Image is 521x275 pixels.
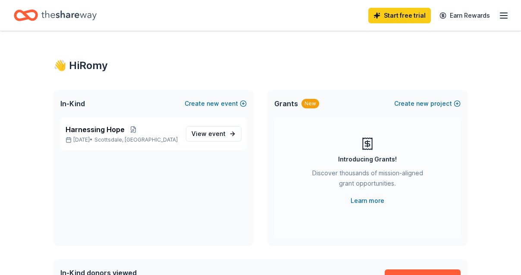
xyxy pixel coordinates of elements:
[309,168,426,192] div: Discover thousands of mission-aligned grant opportunities.
[186,126,242,142] a: View event
[434,8,495,23] a: Earn Rewards
[53,59,468,73] div: 👋 Hi Romy
[208,130,226,137] span: event
[351,196,384,206] a: Learn more
[207,98,219,109] span: new
[94,136,178,143] span: Scottsdale, [GEOGRAPHIC_DATA]
[338,154,397,164] div: Introducing Grants!
[394,98,461,109] button: Createnewproject
[191,129,226,139] span: View
[66,136,179,143] p: [DATE] •
[66,124,125,135] span: Harnessing Hope
[14,5,97,25] a: Home
[416,98,429,109] span: new
[274,98,298,109] span: Grants
[301,99,319,108] div: New
[368,8,431,23] a: Start free trial
[185,98,247,109] button: Createnewevent
[60,98,85,109] span: In-Kind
